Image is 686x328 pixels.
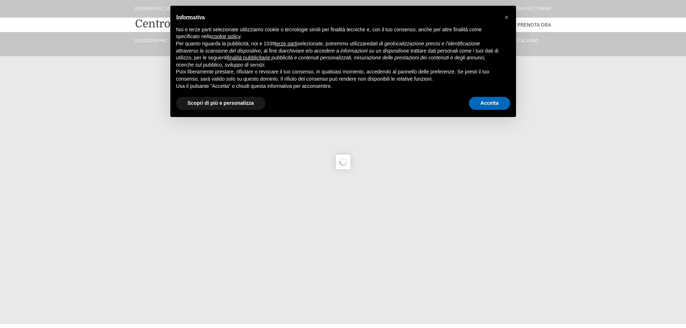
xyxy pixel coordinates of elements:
[517,18,551,32] a: Prenota Ora
[505,37,551,44] a: Italiano
[469,97,510,110] button: Accetta
[501,12,512,23] button: Chiudi questa informativa
[176,97,265,110] button: Scopri di più e personalizza
[176,83,499,90] p: Usa il pulsante “Accetta” o chiudi questa informativa per acconsentire.
[212,33,240,39] a: cookie policy
[176,14,499,21] h2: Informativa
[275,40,297,48] button: terze parti
[176,68,499,82] p: Puoi liberamente prestare, rifiutare o revocare il tuo consenso, in qualsiasi momento, accedendo ...
[509,5,551,12] div: Riviera Del Conero
[176,41,480,54] em: dati di geolocalizzazione precisi e l’identificazione attraverso la scansione del dispositivo
[135,17,274,31] a: Centro Vacanze De Angelis
[282,48,406,54] em: archiviare e/o accedere a informazioni su un dispositivo
[517,38,539,44] span: Italiano
[176,40,499,68] p: Per quanto riguarda la pubblicità, noi e 1039 selezionate, potremmo utilizzare , al fine di e tra...
[135,37,181,44] a: [GEOGRAPHIC_DATA]
[505,13,509,21] span: ×
[227,54,270,62] button: finalità pubblicitarie
[176,55,486,68] em: pubblicità e contenuti personalizzati, misurazione delle prestazioni dei contenuti e degli annunc...
[176,26,499,40] p: Noi e terze parti selezionate utilizziamo cookie o tecnologie simili per finalità tecniche e, con...
[135,5,176,12] div: [GEOGRAPHIC_DATA]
